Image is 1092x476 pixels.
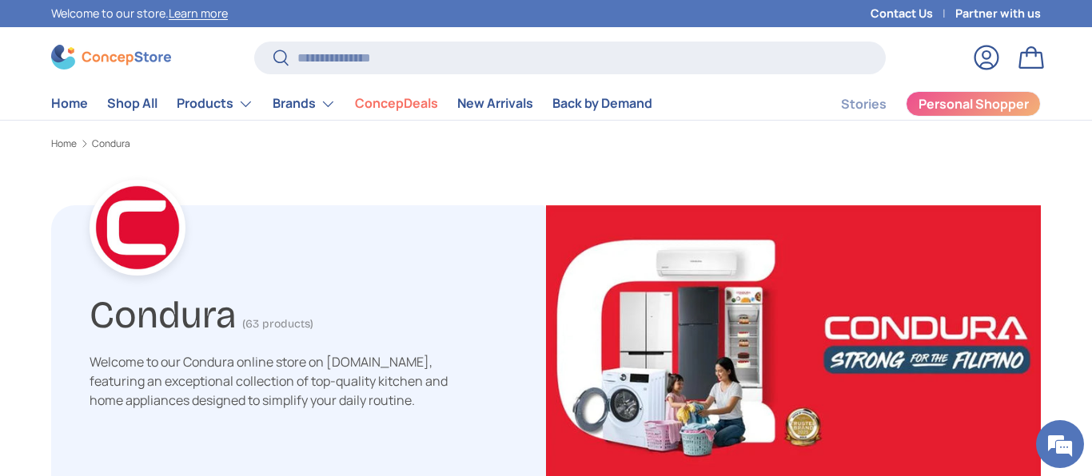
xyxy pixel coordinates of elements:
a: Stories [841,89,887,120]
h1: Condura [90,286,236,338]
a: Home [51,139,77,149]
a: New Arrivals [457,88,533,119]
a: Personal Shopper [906,91,1041,117]
a: Home [51,88,88,119]
a: Shop All [107,88,157,119]
span: (63 products) [242,317,313,331]
span: Personal Shopper [919,97,1029,110]
p: Welcome to our Condura online store on [DOMAIN_NAME], featuring an exceptional collection of top-... [90,352,456,410]
a: Condura [92,139,130,149]
a: Brands [273,88,336,120]
nav: Secondary [803,88,1041,120]
nav: Primary [51,88,652,120]
a: ConcepDeals [355,88,438,119]
img: ConcepStore [51,45,171,69]
a: Learn more [169,6,228,21]
summary: Products [167,88,263,120]
a: Products [177,88,253,120]
a: Partner with us [955,5,1041,22]
summary: Brands [263,88,345,120]
a: Contact Us [871,5,955,22]
a: Back by Demand [552,88,652,119]
p: Welcome to our store. [51,5,228,22]
nav: Breadcrumbs [51,137,1041,151]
